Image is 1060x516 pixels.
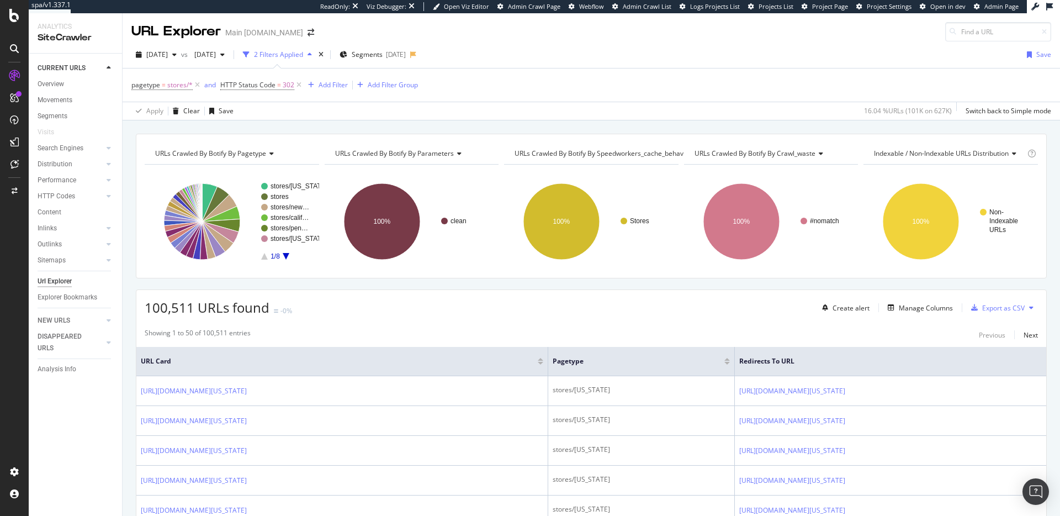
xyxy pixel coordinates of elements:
[579,2,604,10] span: Webflow
[38,255,103,266] a: Sitemaps
[883,301,953,314] button: Manage Columns
[38,364,114,375] a: Analysis Info
[131,80,160,89] span: pagetype
[181,50,190,59] span: vs
[833,303,870,313] div: Create alert
[141,415,247,427] a: [URL][DOMAIN_NAME][US_STATE]
[38,292,114,303] a: Explorer Bookmarks
[504,173,679,270] svg: A chart.
[38,223,57,234] div: Inlinks
[167,77,193,93] span: stores/*
[979,330,1005,340] div: Previous
[254,50,303,59] div: 2 Filters Applied
[818,299,870,317] button: Create alert
[38,239,62,250] div: Outlinks
[930,2,966,10] span: Open in dev
[739,475,845,486] a: [URL][DOMAIN_NAME][US_STATE]
[739,445,845,456] a: [URL][DOMAIN_NAME][US_STATE]
[38,315,70,327] div: NEW URLS
[335,46,410,64] button: Segments[DATE]
[680,2,740,11] a: Logs Projects List
[386,50,406,59] div: [DATE]
[274,309,278,313] img: Equal
[141,356,535,366] span: URL Card
[239,46,316,64] button: 2 Filters Applied
[553,218,570,225] text: 100%
[38,110,67,122] div: Segments
[945,22,1051,41] input: Find a URL
[451,217,467,225] text: clean
[444,2,489,10] span: Open Viz Editor
[1022,478,1049,505] div: Open Intercom Messenger
[38,62,86,74] div: CURRENT URLS
[38,22,113,31] div: Analytics
[974,2,1019,11] a: Admin Page
[155,149,266,158] span: URLs Crawled By Botify By pagetype
[38,276,72,287] div: Url Explorer
[812,2,848,10] span: Project Page
[38,331,93,354] div: DISAPPEARED URLS
[38,315,103,327] a: NEW URLS
[131,46,181,64] button: [DATE]
[271,203,309,211] text: stores/new…
[38,143,103,154] a: Search Engines
[863,173,1038,270] svg: A chart.
[146,50,168,59] span: 2025 Jul. 20th
[733,218,750,225] text: 100%
[271,235,327,243] text: stores/[US_STATE]
[630,217,649,225] text: Stores
[553,504,730,514] div: stores/[US_STATE]
[989,226,1006,234] text: URLs
[802,2,848,11] a: Project Page
[38,143,83,154] div: Search Engines
[304,78,348,92] button: Add Filter
[989,217,1018,225] text: Indexable
[325,173,499,270] div: A chart.
[1036,50,1051,59] div: Save
[739,386,845,397] a: [URL][DOMAIN_NAME][US_STATE]
[319,80,348,89] div: Add Filter
[162,80,166,89] span: =
[168,102,200,120] button: Clear
[183,106,200,115] div: Clear
[623,2,671,10] span: Admin Crawl List
[367,2,406,11] div: Viz Debugger:
[141,475,247,486] a: [URL][DOMAIN_NAME][US_STATE]
[979,328,1005,341] button: Previous
[335,149,454,158] span: URLs Crawled By Botify By parameters
[373,218,390,225] text: 100%
[219,106,234,115] div: Save
[1022,46,1051,64] button: Save
[739,505,845,516] a: [URL][DOMAIN_NAME][US_STATE]
[569,2,604,11] a: Webflow
[433,2,489,11] a: Open Viz Editor
[553,475,730,485] div: stores/[US_STATE]
[283,77,294,93] span: 302
[810,217,839,225] text: #nomatch
[38,191,103,202] a: HTTP Codes
[38,255,66,266] div: Sitemaps
[353,78,418,92] button: Add Filter Group
[38,364,76,375] div: Analysis Info
[739,356,1025,366] span: Redirects to URL
[856,2,911,11] a: Project Settings
[38,62,103,74] a: CURRENT URLS
[38,276,114,287] a: Url Explorer
[38,78,114,90] a: Overview
[864,106,952,115] div: 16.04 % URLs ( 101K on 627K )
[352,50,383,59] span: Segments
[38,159,103,170] a: Distribution
[333,145,489,162] h4: URLs Crawled By Botify By parameters
[748,2,793,11] a: Projects List
[146,106,163,115] div: Apply
[153,145,309,162] h4: URLs Crawled By Botify By pagetype
[145,173,319,270] svg: A chart.
[739,415,845,427] a: [URL][DOMAIN_NAME][US_STATE]
[190,50,216,59] span: 2025 Jul. 6th
[966,106,1051,115] div: Switch back to Simple mode
[38,78,64,90] div: Overview
[684,173,858,270] svg: A chart.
